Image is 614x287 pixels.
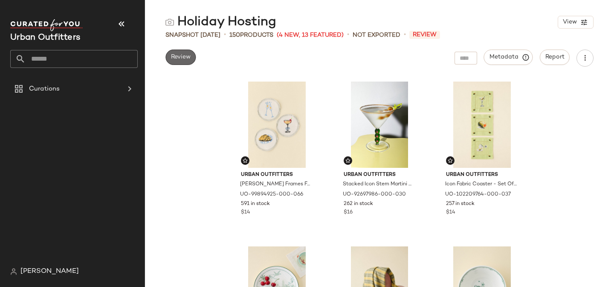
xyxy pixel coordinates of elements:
button: Review [165,50,196,65]
span: (4 New, 13 Featured) [277,31,344,40]
img: 99894925_066_b [234,82,320,168]
span: Urban Outfitters [446,171,518,179]
span: [PERSON_NAME] Frames Fabric Coaster - Set Of 3 in Assorted at Urban Outfitters [240,181,312,188]
span: $14 [241,209,250,217]
span: Urban Outfitters [344,171,416,179]
span: View [562,19,577,26]
span: • [404,30,406,40]
span: $14 [446,209,455,217]
span: 257 in stock [446,200,475,208]
span: Stacked Icon Stem Martini Glass in Green at Urban Outfitters [343,181,415,188]
span: Icon Fabric Coaster - Set Of 3 in Olive at Urban Outfitters [445,181,517,188]
span: • [347,30,349,40]
img: svg%3e [345,158,350,163]
span: UO-102209764-000-037 [445,191,511,199]
span: [PERSON_NAME] [20,266,79,277]
div: Holiday Hosting [165,14,276,31]
span: Review [171,54,191,61]
button: Metadata [484,50,533,65]
span: 591 in stock [241,200,270,208]
div: Products [229,31,273,40]
img: cfy_white_logo.C9jOOHJF.svg [10,19,83,31]
span: Not Exported [353,31,400,40]
span: UO-92697986-000-030 [343,191,406,199]
span: Urban Outfitters [241,171,313,179]
img: svg%3e [448,158,453,163]
button: Report [540,50,570,65]
span: 150 [229,32,240,38]
span: • [224,30,226,40]
img: svg%3e [10,268,17,275]
img: svg%3e [243,158,248,163]
span: $16 [344,209,353,217]
span: Metadata [489,53,528,61]
span: UO-99894925-000-066 [240,191,303,199]
span: Current Company Name [10,33,80,42]
img: svg%3e [165,18,174,26]
span: 262 in stock [344,200,373,208]
span: Report [545,54,565,61]
span: Curations [29,84,60,94]
button: View [558,16,594,29]
img: 102209764_037_b [439,82,525,168]
span: Review [409,31,440,39]
img: 92697986_030_b [337,82,423,168]
span: Snapshot [DATE] [165,31,220,40]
